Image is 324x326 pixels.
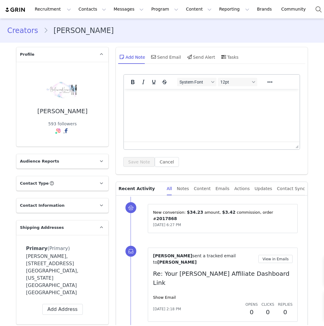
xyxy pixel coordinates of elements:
[261,302,274,307] span: Clicks
[278,302,293,307] span: Replies
[7,25,44,36] a: Creators
[20,180,49,186] span: Contact Type
[153,295,176,300] a: Show Email
[177,78,216,86] button: Fonts
[20,158,59,164] span: Audience Reports
[177,182,189,196] div: Notes
[31,2,75,16] button: Recruitment
[245,302,258,307] span: Opens
[26,245,47,251] span: Primary
[254,182,272,196] div: Updates
[157,260,196,265] span: [PERSON_NAME]
[20,203,64,209] span: Contact Information
[180,80,209,84] span: System Font
[153,223,181,227] span: [DATE] 6:27 PM
[56,128,61,133] img: instagram.svg
[153,209,293,222] p: New conversion: ⁨ ⁩ amount⁨, ⁨ ⁩ commission⁩⁨, order #⁨ ⁩⁩
[128,78,138,86] button: Bold
[48,121,77,127] div: 593 followers
[156,216,177,221] span: 2017868
[138,78,148,86] button: Italic
[153,253,236,265] span: sent a tracked email to
[182,2,215,16] button: Content
[153,253,192,258] span: [PERSON_NAME]
[265,78,275,86] button: Reveal or hide additional toolbar items
[20,51,34,58] span: Profile
[278,308,293,317] h2: 0
[187,210,203,215] span: $34.23
[293,142,300,149] div: Press the Up and Down arrow keys to resize the editor.
[20,225,64,231] span: Shipping Addresses
[26,253,99,296] div: [PERSON_NAME], [STREET_ADDRESS] [GEOGRAPHIC_DATA], [US_STATE][GEOGRAPHIC_DATA] [GEOGRAPHIC_DATA]
[155,157,179,167] button: Cancel
[44,71,81,108] img: 13177de6-d1b1-49db-b4ea-3e319c21e96a.jpg
[37,108,88,115] div: [PERSON_NAME]
[118,50,145,64] div: Add Note
[118,182,162,195] p: Recent Activity
[234,182,250,196] div: Actions
[153,269,293,287] p: Re: Your [PERSON_NAME] Affiliate Dashboard Link
[278,2,312,16] a: Community
[220,80,250,84] span: 12pt
[123,157,155,167] button: Save Note
[149,78,159,86] button: Underline
[5,7,26,13] img: grin logo
[222,210,235,215] span: $3.42
[147,2,182,16] button: Program
[215,182,229,196] div: Emails
[261,308,274,317] h2: 0
[167,182,172,196] div: All
[153,306,181,312] span: [DATE] 2:18 PM
[220,50,239,64] div: Tasks
[150,50,181,64] div: Send Email
[42,304,83,315] button: Add Address
[186,50,215,64] div: Send Alert
[124,89,300,142] iframe: Rich Text Area
[75,2,110,16] button: Contacts
[245,308,258,317] h2: 0
[47,245,70,251] span: (Primary)
[159,78,170,86] button: Strikethrough
[277,182,305,196] div: Contact Sync
[218,78,257,86] button: Font sizes
[215,2,253,16] button: Reporting
[258,255,293,263] button: View in Emails
[194,182,211,196] div: Content
[110,2,147,16] button: Messages
[253,2,277,16] a: Brands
